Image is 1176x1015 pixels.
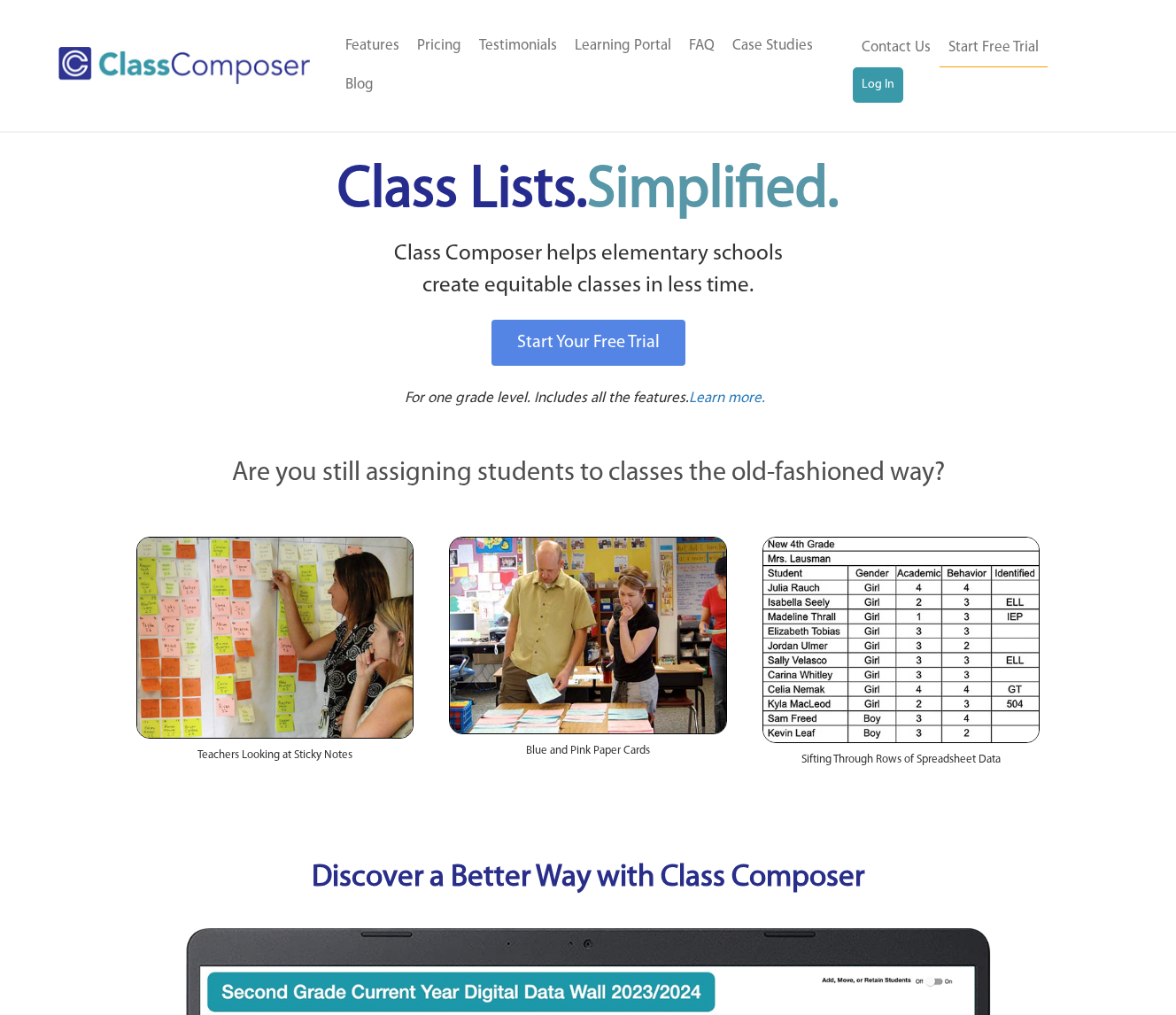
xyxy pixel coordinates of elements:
p: Class Composer helps elementary schools create equitable classes in less time. [134,238,1042,303]
a: FAQ [680,27,723,66]
a: Contact Us [853,28,940,67]
span: Class Lists. [337,162,839,220]
a: Start Free Trial [940,28,1048,68]
p: Discover a Better Way with Class Composer [119,856,1057,902]
span: Simplified. [587,162,839,220]
div: Blue and Pink Paper Cards [449,734,726,777]
div: Teachers Looking at Sticky Notes [136,739,414,781]
img: Teachers Looking at Sticky Notes [136,537,414,739]
span: Learn more. [689,391,765,406]
a: Case Studies [723,27,822,66]
a: Learning Portal [566,27,680,66]
img: Class Composer [58,47,310,84]
nav: Header Menu [337,27,853,105]
span: For one grade level. Includes all the features. [405,391,689,406]
img: Spreadsheets [762,537,1040,743]
a: Pricing [408,27,470,66]
p: Are you still assigning students to classes the old-fashioned way? [136,454,1040,493]
span: Start Your Free Trial [517,334,660,352]
a: Testimonials [470,27,566,66]
a: Features [337,27,408,66]
div: Sifting Through Rows of Spreadsheet Data [762,743,1040,786]
a: Start Your Free Trial [491,320,685,366]
nav: Header Menu [853,28,1104,103]
a: Blog [337,66,383,105]
img: Blue and Pink Paper Cards [449,537,726,734]
a: Log In [853,67,903,103]
a: Learn more. [689,388,765,410]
